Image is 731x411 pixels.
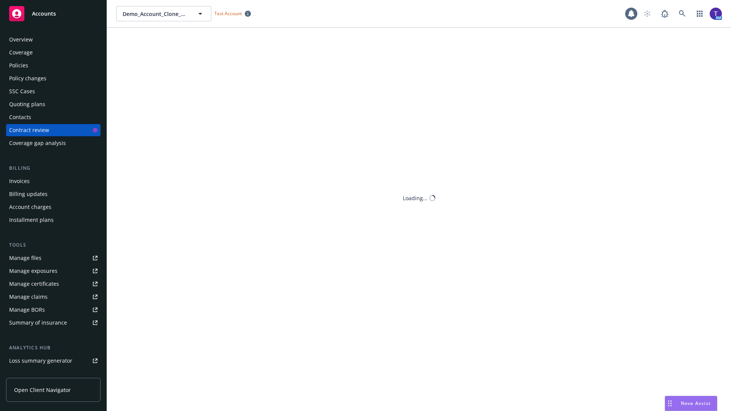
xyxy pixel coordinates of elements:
a: Manage BORs [6,304,101,316]
a: Contacts [6,111,101,123]
div: Loss summary generator [9,355,72,367]
div: Policies [9,59,28,72]
span: Accounts [32,11,56,17]
a: SSC Cases [6,85,101,97]
div: Summary of insurance [9,317,67,329]
div: Tools [6,241,101,249]
div: Manage claims [9,291,48,303]
div: Invoices [9,175,30,187]
a: Contract review [6,124,101,136]
a: Summary of insurance [6,317,101,329]
span: Demo_Account_Clone_QA_CR_Tests_Demo [123,10,188,18]
div: Coverage gap analysis [9,137,66,149]
a: Report a Bug [657,6,672,21]
button: Nova Assist [665,396,717,411]
div: SSC Cases [9,85,35,97]
span: Open Client Navigator [14,386,71,394]
a: Manage certificates [6,278,101,290]
div: Installment plans [9,214,54,226]
a: Overview [6,33,101,46]
img: photo [710,8,722,20]
span: Test Account [211,10,254,18]
a: Manage exposures [6,265,101,277]
a: Manage files [6,252,101,264]
a: Policies [6,59,101,72]
div: Overview [9,33,33,46]
a: Policy changes [6,72,101,84]
div: Account charges [9,201,51,213]
a: Installment plans [6,214,101,226]
a: Account charges [6,201,101,213]
a: Invoices [6,175,101,187]
span: Test Account [214,10,242,17]
a: Search [675,6,690,21]
div: Manage files [9,252,41,264]
div: Policy changes [9,72,46,84]
a: Loss summary generator [6,355,101,367]
a: Coverage gap analysis [6,137,101,149]
a: Billing updates [6,188,101,200]
div: Analytics hub [6,344,101,352]
div: Billing updates [9,188,48,200]
a: Start snowing [640,6,655,21]
button: Demo_Account_Clone_QA_CR_Tests_Demo [116,6,211,21]
a: Manage claims [6,291,101,303]
div: Billing [6,164,101,172]
div: Coverage [9,46,33,59]
span: Nova Assist [681,400,711,406]
div: Quoting plans [9,98,45,110]
div: Loading... [403,194,428,202]
div: Manage BORs [9,304,45,316]
div: Drag to move [665,396,675,411]
a: Switch app [692,6,707,21]
div: Contract review [9,124,49,136]
div: Manage certificates [9,278,59,290]
a: Accounts [6,3,101,24]
a: Quoting plans [6,98,101,110]
div: Manage exposures [9,265,57,277]
div: Contacts [9,111,31,123]
a: Coverage [6,46,101,59]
